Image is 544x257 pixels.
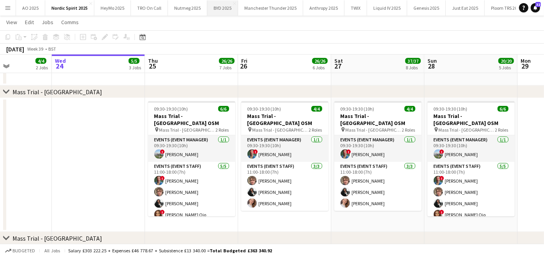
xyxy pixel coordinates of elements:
app-card-role: Events (Event Staff)5/511:00-18:00 (7h)![PERSON_NAME][PERSON_NAME][PERSON_NAME]![PERSON_NAME] Ojo [427,162,515,234]
app-job-card: 09:30-19:30 (10h)6/6Mass Trial - [GEOGRAPHIC_DATA] OSM Mass Trial - [GEOGRAPHIC_DATA] OSM2 RolesE... [427,101,515,217]
span: Total Budgeted £363 340.92 [210,248,272,253]
a: 32 [531,3,540,12]
button: Nutmeg 2025 [168,0,207,16]
span: Thu [148,57,158,64]
app-card-role: Events (Event Staff)3/311:00-18:00 (7h)[PERSON_NAME][PERSON_NAME][PERSON_NAME] [241,162,329,211]
button: TRO On Call [131,0,168,16]
span: 20/20 [498,58,514,64]
span: Sat [334,57,343,64]
a: Jobs [39,17,57,27]
app-card-role: Events (Event Staff)3/311:00-18:00 (7h)[PERSON_NAME][PERSON_NAME][PERSON_NAME] [334,162,422,211]
button: Manchester Thunder 2025 [238,0,303,16]
button: Ploom TRS 2025 [485,0,528,16]
span: ! [160,150,165,154]
span: ! [160,176,165,181]
span: 09:30-19:30 (10h) [434,106,468,112]
app-card-role: Events (Event Manager)1/109:30-19:30 (10h)![PERSON_NAME] [148,136,235,162]
button: Genesis 2025 [407,0,446,16]
div: 3 Jobs [129,65,141,70]
button: TWIX [344,0,367,16]
h3: Mass Trial - [GEOGRAPHIC_DATA] OSM [241,113,329,127]
span: 2 Roles [309,127,322,133]
span: Wed [55,57,66,64]
span: Mon [521,57,531,64]
span: View [6,19,17,26]
span: 32 [535,2,541,7]
span: 6/6 [498,106,509,112]
span: 5/5 [129,58,140,64]
button: Nordic Spirit 2025 [45,0,94,16]
div: 5 Jobs [499,65,514,70]
app-card-role: Events (Event Manager)1/109:30-19:30 (10h)![PERSON_NAME] [427,136,515,162]
span: 09:30-19:30 (10h) [341,106,374,112]
span: 37/37 [405,58,421,64]
app-job-card: 09:30-19:30 (10h)4/4Mass Trial - [GEOGRAPHIC_DATA] OSM Mass Trial - [GEOGRAPHIC_DATA] OSM2 RolesE... [241,101,329,211]
button: Liquid IV 2025 [367,0,407,16]
span: Mass Trial - [GEOGRAPHIC_DATA] OSM [253,127,309,133]
div: [DATE] [6,45,24,53]
span: Comms [61,19,79,26]
div: 7 Jobs [219,65,234,70]
span: 29 [519,62,531,70]
button: AO 2025 [16,0,45,16]
div: BST [48,46,56,52]
span: 27 [333,62,343,70]
h3: Mass Trial - [GEOGRAPHIC_DATA] OSM [427,113,515,127]
span: 6/6 [218,106,229,112]
h3: Mass Trial - [GEOGRAPHIC_DATA] OSM [148,113,235,127]
span: Sun [427,57,437,64]
span: Week 39 [26,46,45,52]
span: Mass Trial - [GEOGRAPHIC_DATA] OSM [159,127,216,133]
a: Edit [22,17,37,27]
a: View [3,17,20,27]
div: 6 Jobs [313,65,327,70]
h3: Mass Trial - [GEOGRAPHIC_DATA] OSM [334,113,422,127]
span: ! [253,150,258,154]
span: Edit [25,19,34,26]
app-job-card: 09:30-19:30 (10h)6/6Mass Trial - [GEOGRAPHIC_DATA] OSM Mass Trial - [GEOGRAPHIC_DATA] OSM2 RolesE... [148,101,235,217]
span: All jobs [43,248,62,253]
button: Anthropy 2025 [303,0,344,16]
button: HeyMo 2025 [94,0,131,16]
span: 2 Roles [216,127,229,133]
span: ! [346,150,351,154]
span: 28 [426,62,437,70]
span: Jobs [42,19,53,26]
span: 09:30-19:30 (10h) [154,106,188,112]
span: ! [440,210,444,215]
span: Fri [241,57,247,64]
div: 8 Jobs [406,65,420,70]
span: Mass Trial - [GEOGRAPHIC_DATA] OSM [439,127,495,133]
app-card-role: Events (Event Manager)1/109:30-19:30 (10h)![PERSON_NAME] [334,136,422,162]
span: 4/4 [311,106,322,112]
button: BYD 2025 [207,0,238,16]
button: Just Eat 2025 [446,0,485,16]
span: 4/4 [35,58,46,64]
span: 26/26 [312,58,328,64]
app-card-role: Events (Event Manager)1/109:30-19:30 (10h)![PERSON_NAME] [241,136,329,162]
div: Salary £303 222.25 + Expenses £46 778.67 + Subsistence £13 340.00 = [68,248,272,253]
span: Budgeted [12,248,35,253]
span: Mass Trial - [GEOGRAPHIC_DATA] OSM [346,127,402,133]
a: Comms [58,17,82,27]
span: ! [440,176,444,181]
span: 2 Roles [402,127,415,133]
span: 24 [54,62,66,70]
span: ! [160,210,165,215]
span: 4/4 [404,106,415,112]
app-job-card: 09:30-19:30 (10h)4/4Mass Trial - [GEOGRAPHIC_DATA] OSM Mass Trial - [GEOGRAPHIC_DATA] OSM2 RolesE... [334,101,422,211]
span: 26/26 [219,58,235,64]
button: Budgeted [4,246,36,255]
span: 09:30-19:30 (10h) [247,106,281,112]
div: Mass Trial - [GEOGRAPHIC_DATA] [12,88,102,96]
span: 2 Roles [495,127,509,133]
span: ! [440,150,444,154]
app-card-role: Events (Event Staff)5/511:00-18:00 (7h)![PERSON_NAME][PERSON_NAME][PERSON_NAME]![PERSON_NAME] Ojo [148,162,235,234]
span: 26 [240,62,247,70]
div: Mass Trial - [GEOGRAPHIC_DATA] [12,234,102,242]
div: 2 Jobs [36,65,48,70]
